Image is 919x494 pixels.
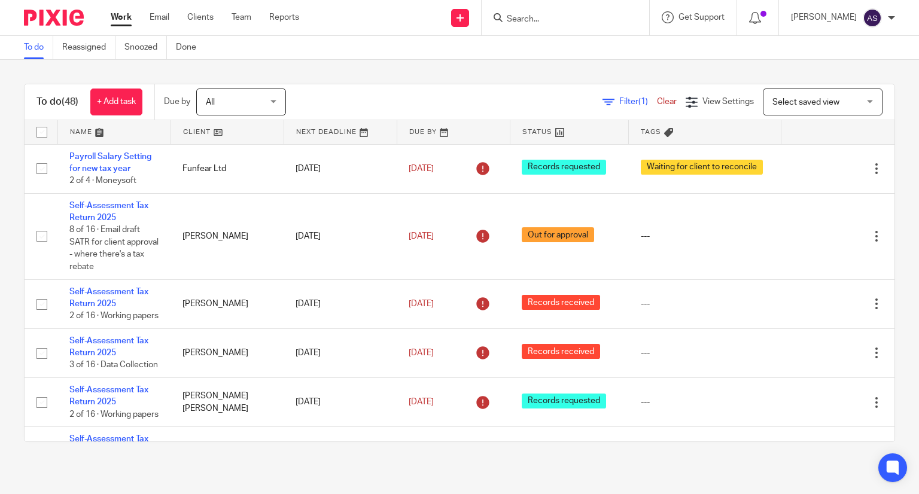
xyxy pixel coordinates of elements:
span: 2 of 16 · Working papers [69,410,159,419]
span: [DATE] [409,349,434,357]
span: View Settings [702,97,754,106]
span: 8 of 16 · Email draft SATR for client approval - where there's a tax rebate [69,226,159,272]
a: Clients [187,11,214,23]
a: Self-Assessment Tax Return 2025 [69,435,148,455]
a: Self-Assessment Tax Return 2025 [69,337,148,357]
span: Out for approval [522,227,594,242]
span: Filter [619,97,657,106]
div: --- [641,230,769,242]
span: Records received [522,295,600,310]
td: [DATE] [284,427,397,476]
span: 3 of 16 · Data Collection [69,361,158,370]
td: [DATE] [284,144,397,193]
span: Records received [522,344,600,359]
td: [DATE] [284,378,397,427]
span: Get Support [678,13,725,22]
span: Select saved view [772,98,839,106]
td: [PERSON_NAME] [171,427,284,476]
a: Clear [657,97,677,106]
span: 2 of 16 · Working papers [69,312,159,321]
h1: To do [36,96,78,108]
a: Team [232,11,251,23]
span: [DATE] [409,232,434,240]
p: [PERSON_NAME] [791,11,857,23]
a: + Add task [90,89,142,115]
a: Payroll Salary Setting for new tax year [69,153,151,173]
span: All [206,98,215,106]
div: --- [641,298,769,310]
div: --- [641,347,769,359]
a: Self-Assessment Tax Return 2025 [69,202,148,222]
a: Self-Assessment Tax Return 2025 [69,386,148,406]
span: Tags [641,129,661,135]
p: Due by [164,96,190,108]
a: Reports [269,11,299,23]
span: 2 of 4 · Moneysoft [69,176,136,185]
span: (48) [62,97,78,106]
span: (1) [638,97,648,106]
span: [DATE] [409,300,434,308]
td: [PERSON_NAME] [171,279,284,328]
a: Snoozed [124,36,167,59]
img: svg%3E [863,8,882,28]
input: Search [506,14,613,25]
span: [DATE] [409,398,434,406]
td: [PERSON_NAME] [171,328,284,377]
a: Email [150,11,169,23]
td: [DATE] [284,279,397,328]
span: Waiting for client to reconcile [641,160,763,175]
a: Reassigned [62,36,115,59]
span: Records requested [522,394,606,408]
td: [PERSON_NAME] [PERSON_NAME] [171,378,284,427]
a: Done [176,36,205,59]
td: [DATE] [284,328,397,377]
span: Records requested [522,160,606,175]
td: [PERSON_NAME] [171,193,284,279]
td: Funfear Ltd [171,144,284,193]
a: Self-Assessment Tax Return 2025 [69,288,148,308]
td: [DATE] [284,193,397,279]
a: To do [24,36,53,59]
img: Pixie [24,10,84,26]
span: [DATE] [409,164,434,173]
div: --- [641,396,769,408]
a: Work [111,11,132,23]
